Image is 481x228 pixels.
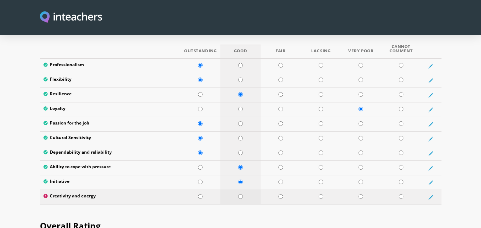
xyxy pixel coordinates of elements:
[43,150,177,157] label: Dependability and reliability
[43,164,177,171] label: Ability to cope with pressure
[381,44,421,59] th: Cannot Comment
[341,44,381,59] th: Very Poor
[43,193,177,201] label: Creativity and energy
[43,106,177,113] label: Loyalty
[301,44,341,59] th: Lacking
[43,77,177,84] label: Flexibility
[43,135,177,142] label: Cultural Sensitivity
[43,91,177,99] label: Resilience
[220,44,261,59] th: Good
[40,11,103,24] img: Inteachers
[40,11,103,24] a: Visit this site's homepage
[261,44,301,59] th: Fair
[43,179,177,186] label: Initiative
[43,62,177,69] label: Professionalism
[180,44,220,59] th: Outstanding
[43,121,177,128] label: Passion for the job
